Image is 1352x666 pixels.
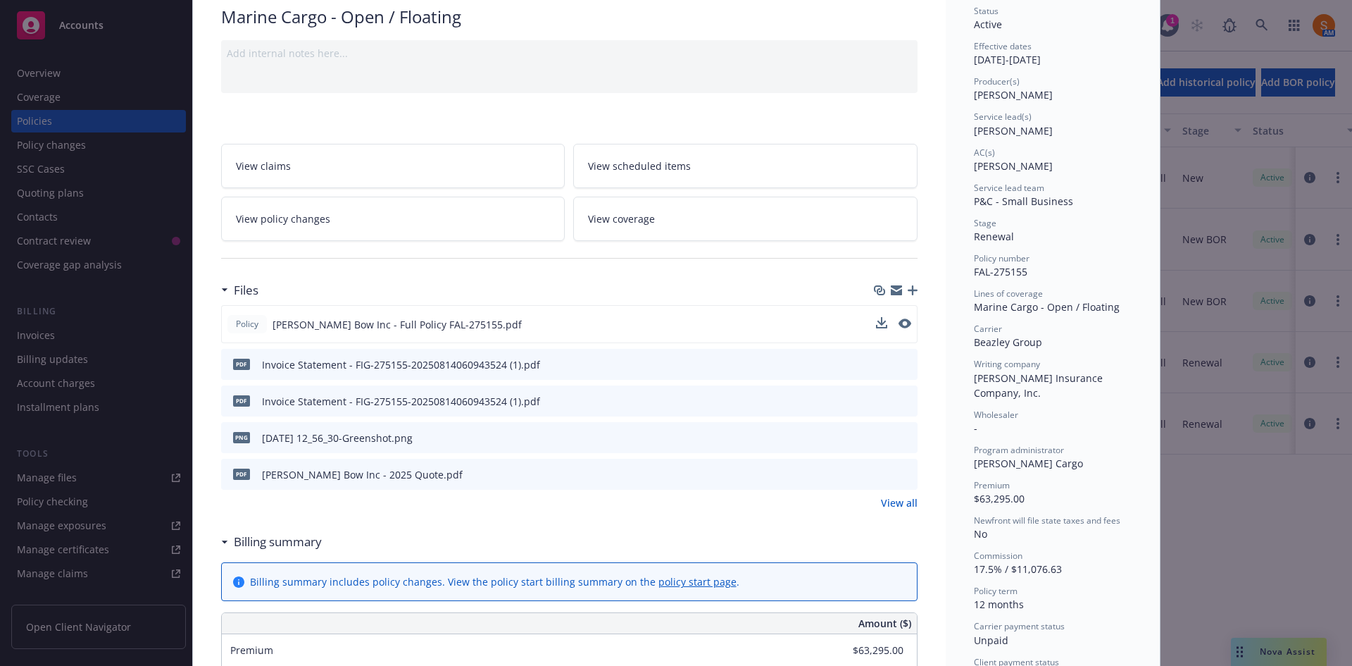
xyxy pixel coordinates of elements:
[233,359,250,369] span: pdf
[974,527,987,541] span: No
[974,18,1002,31] span: Active
[974,252,1029,264] span: Policy number
[974,323,1002,335] span: Carrier
[974,230,1014,243] span: Renewal
[974,371,1106,400] span: [PERSON_NAME] Insurance Company, Inc.
[233,318,261,331] span: Policy
[876,317,887,332] button: download file
[899,317,911,332] button: preview file
[881,495,918,510] a: View all
[262,394,540,409] div: Invoice Statement - FIG-275155-20250814060943524 (1).pdf
[221,197,565,241] a: View policy changes
[273,317,522,332] span: [PERSON_NAME] Bow Inc - Full Policy FAL-275155.pdf
[974,159,1053,173] span: [PERSON_NAME]
[877,467,888,482] button: download file
[250,574,739,589] div: Billing summary includes policy changes. View the policy start billing summary on the .
[974,195,1073,208] span: P&C - Small Business
[974,265,1027,278] span: FAL-275155
[974,300,1132,314] div: Marine Cargo - Open / Floating
[974,147,995,159] span: AC(s)
[974,444,1064,456] span: Program administrator
[974,335,1042,349] span: Beazley Group
[974,514,1120,526] span: Newfront will file state taxes and fees
[899,431,912,445] button: preview file
[974,634,1008,647] span: Unpaid
[658,575,737,588] a: policy start page
[974,40,1032,52] span: Effective dates
[588,211,655,226] span: View coverage
[262,357,540,372] div: Invoice Statement - FIG-275155-20250814060943524 (1).pdf
[974,620,1065,632] span: Carrier payment status
[573,144,918,188] a: View scheduled items
[899,394,912,409] button: preview file
[877,357,888,372] button: download file
[221,144,565,188] a: View claims
[233,395,250,406] span: pdf
[820,640,912,661] input: 0.00
[899,319,911,328] button: preview file
[877,394,888,409] button: download file
[974,492,1025,505] span: $63,295.00
[234,533,322,551] h3: Billing summary
[974,288,1043,300] span: Lines of coverage
[974,479,1010,491] span: Premium
[227,46,912,61] div: Add internal notes here...
[974,111,1032,123] span: Service lead(s)
[974,182,1044,194] span: Service lead team
[974,88,1053,101] span: [PERSON_NAME]
[221,5,918,29] div: Marine Cargo - Open / Floating
[974,598,1024,611] span: 12 months
[233,432,250,443] span: png
[974,217,996,229] span: Stage
[974,409,1018,421] span: Wholesaler
[974,550,1022,562] span: Commission
[588,159,691,173] span: View scheduled items
[233,469,250,479] span: pdf
[974,5,999,17] span: Status
[899,467,912,482] button: preview file
[876,317,887,328] button: download file
[236,159,291,173] span: View claims
[974,457,1083,470] span: [PERSON_NAME] Cargo
[877,431,888,445] button: download file
[974,585,1018,597] span: Policy term
[221,281,258,300] div: Files
[974,124,1053,137] span: [PERSON_NAME]
[230,643,273,657] span: Premium
[899,357,912,372] button: preview file
[573,197,918,241] a: View coverage
[221,533,322,551] div: Billing summary
[974,562,1062,576] span: 17.5% / $11,076.63
[858,616,911,631] span: Amount ($)
[262,431,413,445] div: [DATE] 12_56_30-Greenshot.png
[262,467,463,482] div: [PERSON_NAME] Bow Inc - 2025 Quote.pdf
[236,211,330,226] span: View policy changes
[974,75,1020,87] span: Producer(s)
[234,281,258,300] h3: Files
[974,358,1040,370] span: Writing company
[974,40,1132,67] div: [DATE] - [DATE]
[974,421,977,435] span: -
